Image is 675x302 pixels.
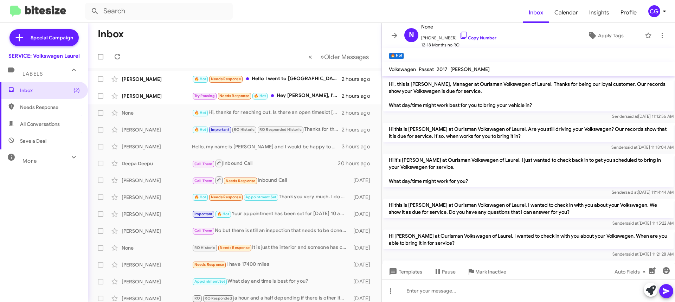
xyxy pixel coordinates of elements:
[387,265,422,278] span: Templates
[122,227,192,234] div: [PERSON_NAME]
[437,66,448,72] span: 2017
[350,278,376,285] div: [DATE]
[421,31,496,41] span: [PHONE_NUMBER]
[428,265,461,278] button: Pause
[421,23,496,31] span: None
[194,179,213,183] span: Call Them
[383,123,674,142] p: Hi this is [PERSON_NAME] at Ourisman Volkswagen of Laurel. Are you still driving your Volkswagen?...
[612,189,674,195] span: Sender [DATE] 11:14:44 AM
[316,50,373,64] button: Next
[612,114,674,119] span: Sender [DATE] 11:12:56 AM
[122,244,192,251] div: None
[217,212,229,216] span: 🔥 Hot
[20,121,60,128] span: All Conversations
[626,114,638,119] span: said at
[342,143,376,150] div: 3 hours ago
[350,295,376,302] div: [DATE]
[122,143,192,150] div: [PERSON_NAME]
[194,296,200,301] span: RO
[20,87,80,94] span: Inbox
[648,5,660,17] div: CG
[192,92,342,100] div: Hey [PERSON_NAME], I'm free this weekend if there is an opening. [DATE] preferably
[383,154,674,187] p: Hi it's [PERSON_NAME] at Ourisman Volkswagen of Laurel. I just wanted to check back in to get you...
[122,211,192,218] div: [PERSON_NAME]
[122,92,192,99] div: [PERSON_NAME]
[350,227,376,234] div: [DATE]
[194,262,224,267] span: Needs Response
[383,230,674,249] p: Hi [PERSON_NAME] at Ourisman Volkswagen of Laurel. I wanted to check in with you about your Volks...
[194,212,213,216] span: Important
[350,194,376,201] div: [DATE]
[549,2,584,23] a: Calendar
[254,94,266,98] span: 🔥 Hot
[409,30,414,41] span: N
[523,2,549,23] a: Inbox
[598,29,624,42] span: Apply Tags
[192,143,342,150] div: Hello, my name is [PERSON_NAME] and I would be happy to help! Did you have a day and time in mind...
[350,211,376,218] div: [DATE]
[122,160,192,167] div: Deepa Deepu
[342,76,376,83] div: 2 hours ago
[211,127,229,132] span: Important
[194,110,206,115] span: 🔥 Hot
[389,53,404,59] small: 🔥 Hot
[192,261,350,269] div: I have 17400 miles
[324,53,369,61] span: Older Messages
[442,265,456,278] span: Pause
[475,265,506,278] span: Mark Inactive
[122,177,192,184] div: [PERSON_NAME]
[350,177,376,184] div: [DATE]
[419,66,434,72] span: Passat
[612,251,674,257] span: Sender [DATE] 11:21:28 AM
[350,244,376,251] div: [DATE]
[308,52,312,61] span: «
[342,109,376,116] div: 2 hours ago
[211,77,241,81] span: Needs Response
[192,75,342,83] div: Hello I went to [GEOGRAPHIC_DATA], Md location [DATE] for oil change and install my remote start
[612,220,674,226] span: Sender [DATE] 11:15:22 AM
[211,195,241,199] span: Needs Response
[259,127,302,132] span: RO Responded Historic
[31,34,73,41] span: Special Campaign
[9,29,79,46] a: Special Campaign
[609,265,654,278] button: Auto Fields
[122,194,192,201] div: [PERSON_NAME]
[569,29,641,42] button: Apply Tags
[421,41,496,49] span: 12-18 Months no RO
[22,158,37,164] span: More
[611,144,674,150] span: Sender [DATE] 11:18:04 AM
[122,261,192,268] div: [PERSON_NAME]
[98,28,124,40] h1: Inbox
[459,35,496,40] a: Copy Number
[220,245,250,250] span: Needs Response
[194,195,206,199] span: 🔥 Hot
[205,296,232,301] span: RO Responded
[382,265,428,278] button: Templates
[383,199,674,218] p: Hi this is [PERSON_NAME] at Ourisman Volkswagen of Laurel. I wanted to check in with you about yo...
[192,277,350,285] div: What day and time is best for you?
[234,127,255,132] span: RO Historic
[342,126,376,133] div: 2 hours ago
[626,251,638,257] span: said at
[461,265,512,278] button: Mark Inactive
[350,261,376,268] div: [DATE]
[192,176,350,185] div: Inbound Call
[122,295,192,302] div: [PERSON_NAME]
[615,265,648,278] span: Auto Fields
[320,52,324,61] span: »
[245,195,276,199] span: Appointment Set
[192,159,338,168] div: Inbound Call
[626,220,638,226] span: said at
[383,261,674,280] p: Hi it's [PERSON_NAME] at Ourisman Volkswagen of Laurel. I wanted to check in with you about your ...
[194,279,225,284] span: Appointment Set
[615,2,642,23] a: Profile
[122,126,192,133] div: [PERSON_NAME]
[304,50,316,64] button: Previous
[194,229,213,233] span: Call Them
[192,109,342,117] div: Hi, thanks for reaching out. Is there an open timeslot [DATE][DATE]?
[642,5,667,17] button: CG
[22,71,43,77] span: Labels
[122,109,192,116] div: None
